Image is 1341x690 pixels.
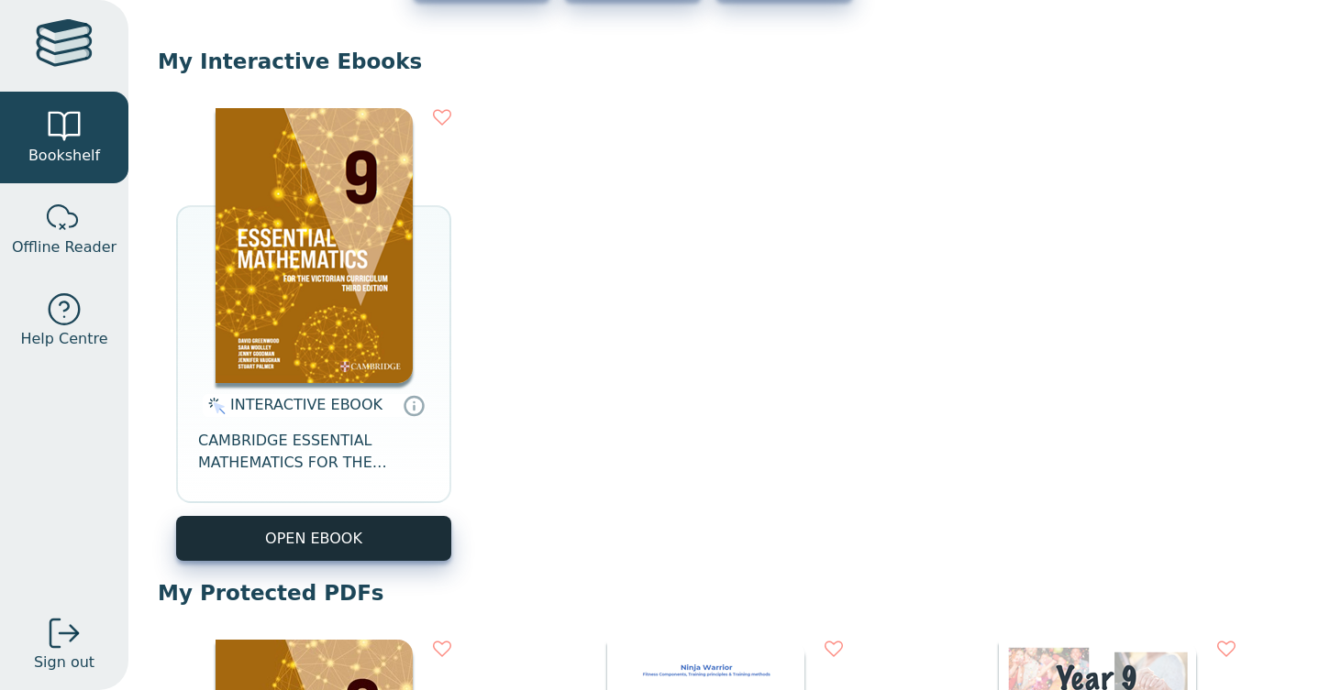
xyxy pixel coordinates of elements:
[216,108,413,383] img: 04b5599d-fef1-41b0-b233-59aa45d44596.png
[34,652,94,674] span: Sign out
[198,430,429,474] span: CAMBRIDGE ESSENTIAL MATHEMATICS FOR THE VICTORIAN CURRICULUM YEAR 9 EBOOK 3E
[230,396,382,413] span: INTERACTIVE EBOOK
[203,395,226,417] img: interactive.svg
[158,48,1312,75] p: My Interactive Ebooks
[12,236,116,258] span: Offline Reader
[403,394,425,416] a: Interactive eBooks are accessed online via the publisher’s portal. They contain interactive resou...
[158,579,1312,607] p: My Protected PDFs
[20,328,107,350] span: Help Centre
[28,145,100,167] span: Bookshelf
[176,516,451,561] button: OPEN EBOOK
